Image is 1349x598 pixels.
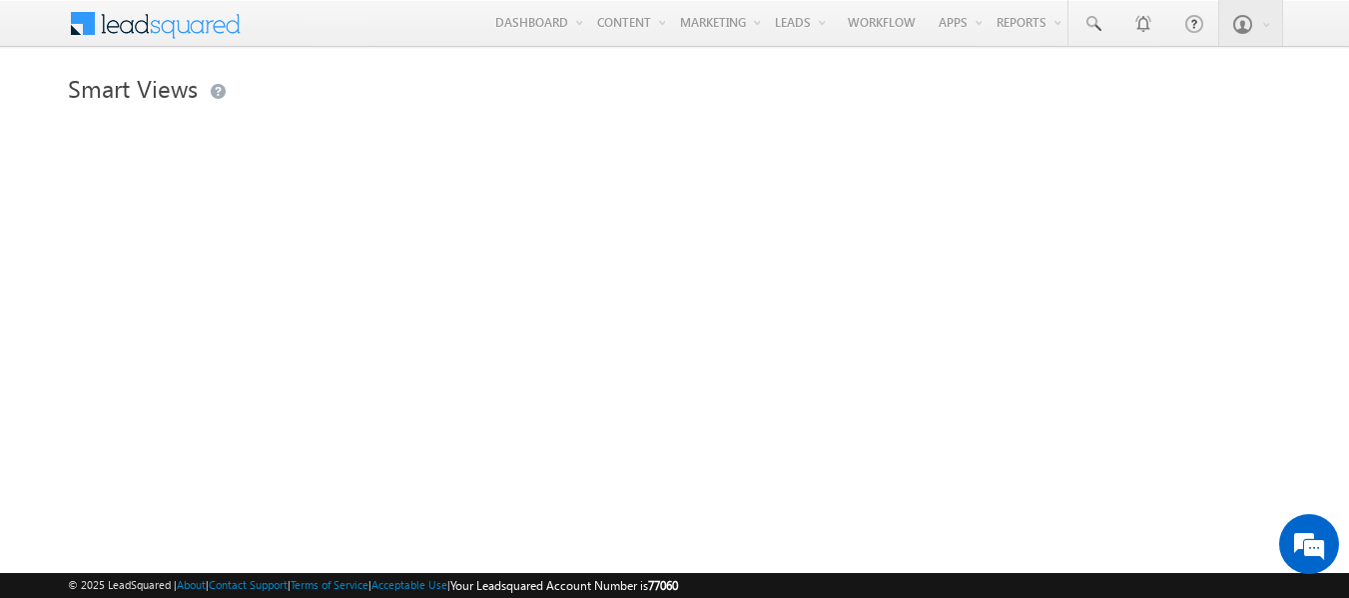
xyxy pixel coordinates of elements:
[209,578,288,591] a: Contact Support
[648,578,678,593] span: 77060
[291,578,368,591] a: Terms of Service
[68,72,198,104] span: Smart Views
[177,578,206,591] a: About
[68,576,678,595] span: © 2025 LeadSquared | | | | |
[371,578,447,591] a: Acceptable Use
[450,578,678,593] span: Your Leadsquared Account Number is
